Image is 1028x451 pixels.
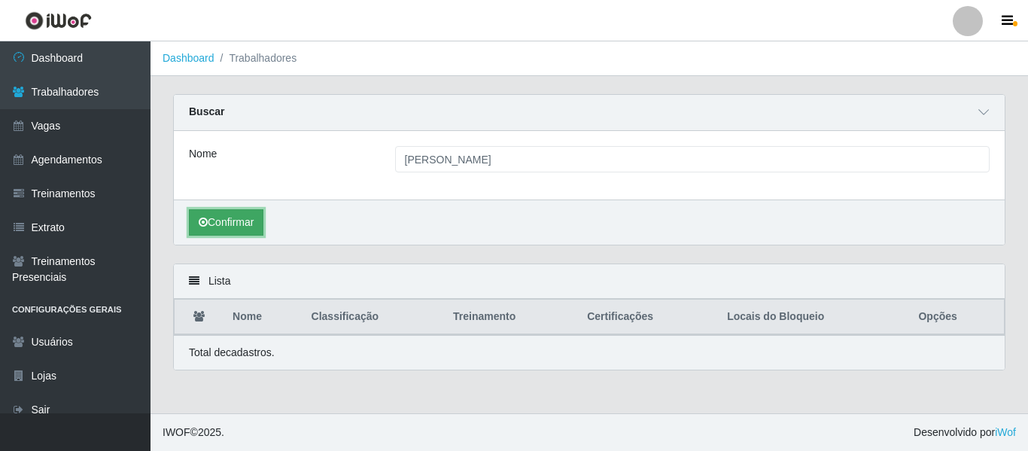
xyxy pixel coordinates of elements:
[909,300,1004,335] th: Opções
[718,300,909,335] th: Locais do Bloqueio
[151,41,1028,76] nav: breadcrumb
[189,105,224,117] strong: Buscar
[214,50,297,66] li: Trabalhadores
[395,146,990,172] input: Digite o Nome...
[303,300,445,335] th: Classificação
[189,146,217,162] label: Nome
[189,345,275,361] p: Total de cadastros.
[174,264,1005,299] div: Lista
[578,300,718,335] th: Certificações
[224,300,302,335] th: Nome
[995,426,1016,438] a: iWof
[25,11,92,30] img: CoreUI Logo
[189,209,263,236] button: Confirmar
[914,425,1016,440] span: Desenvolvido por
[163,52,214,64] a: Dashboard
[444,300,578,335] th: Treinamento
[163,425,224,440] span: © 2025 .
[163,426,190,438] span: IWOF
